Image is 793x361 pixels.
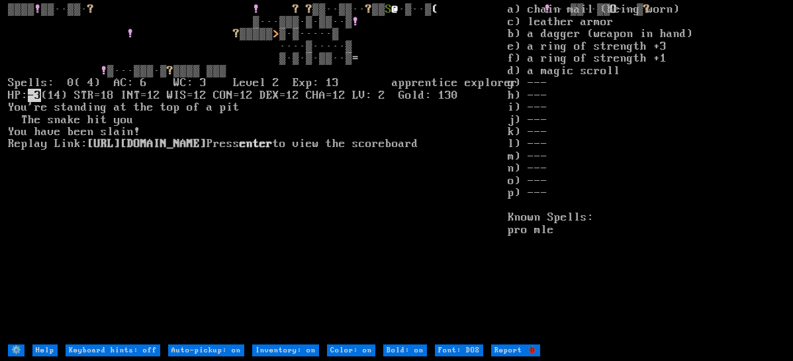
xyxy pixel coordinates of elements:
[87,137,207,150] a: [URL][DOMAIN_NAME]
[352,15,359,28] font: !
[233,27,240,40] font: ?
[432,3,438,16] font: (
[252,344,319,356] input: Inventory: on
[8,3,508,342] larn: ▒▒▒▒ ▒▒··▒▒· ▒▒··▒▒·· ▒▒ ·▒··▒ ···▒▒··▒▒ ···▒ ···▒▒··▒▒▒▒▒▒··▒ ▒·▒▒··▒▒·▒▒ ▒▒··· ▒ ▒▒▒▒▒▒··▒▒▒▒▒ ...
[327,344,375,356] input: Color: on
[352,52,359,65] font: =
[365,3,372,16] font: ?
[28,89,41,102] mark: -3
[240,137,273,150] b: enter
[32,344,58,356] input: Help
[392,3,398,16] font: @
[8,344,24,356] input: ⚙️
[167,64,173,77] font: ?
[253,3,259,16] font: !
[34,3,41,16] font: !
[385,3,392,16] font: S
[66,344,160,356] input: Keyboard hints: off
[491,344,540,356] input: Report 🐞
[508,3,785,342] stats: a) chain mail (being worn) c) leather armor b) a dagger (weapon in hand) e) a ring of strength +3...
[127,27,134,40] font: !
[306,3,312,16] font: ?
[293,3,299,16] font: ?
[101,64,107,77] font: !
[168,344,244,356] input: Auto-pickup: on
[273,27,279,40] font: >
[87,3,94,16] font: ?
[435,344,483,356] input: Font: DOS
[383,344,427,356] input: Bold: on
